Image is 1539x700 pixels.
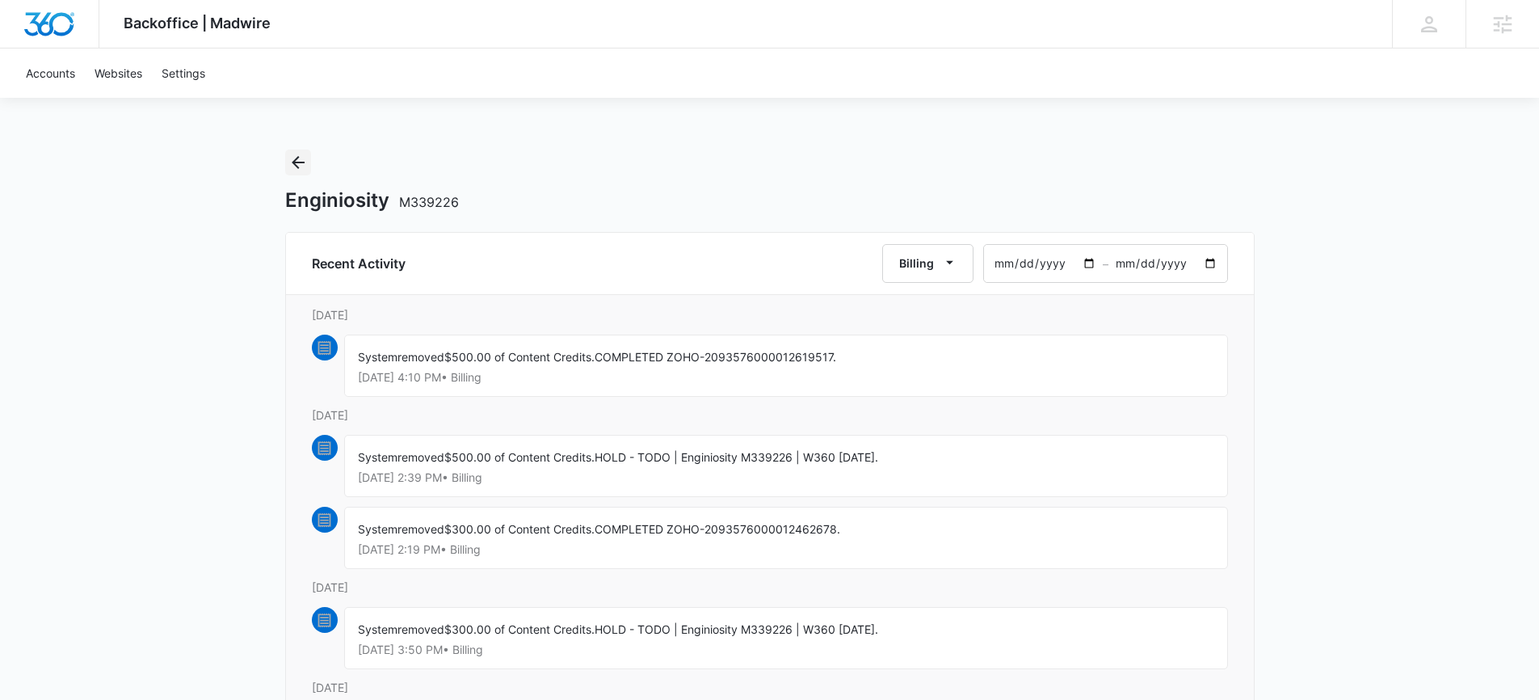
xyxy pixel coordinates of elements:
[285,188,459,213] h1: Enginiosity
[1103,255,1108,272] span: –
[26,42,39,55] img: website_grey.svg
[882,244,973,283] button: Billing
[358,522,397,536] span: System
[358,372,1214,383] p: [DATE] 4:10 PM • Billing
[358,644,1214,656] p: [DATE] 3:50 PM • Billing
[358,450,397,464] span: System
[312,306,1228,323] p: [DATE]
[397,522,444,536] span: removed
[61,95,145,106] div: Domain Overview
[26,26,39,39] img: logo_orange.svg
[358,350,397,364] span: System
[397,350,444,364] span: removed
[124,15,271,32] span: Backoffice | Madwire
[312,407,1228,424] p: [DATE]
[161,94,174,107] img: tab_keywords_by_traffic_grey.svg
[152,48,215,98] a: Settings
[444,450,595,464] span: $500.00 of Content Credits.
[179,95,272,106] div: Keywords by Traffic
[85,48,152,98] a: Websites
[397,450,444,464] span: removed
[444,350,595,364] span: $500.00 of Content Credits.
[312,579,1228,596] p: [DATE]
[397,622,444,636] span: removed
[312,254,406,273] h6: Recent Activity
[285,150,311,175] button: Back
[44,94,57,107] img: tab_domain_overview_orange.svg
[399,194,459,210] span: M339226
[358,544,1214,555] p: [DATE] 2:19 PM • Billing
[16,48,85,98] a: Accounts
[595,450,878,464] span: HOLD - TODO | Enginiosity M339226 | W360 [DATE].
[595,350,836,364] span: COMPLETED ZOHO-2093576000012619517.
[312,679,1228,696] p: [DATE]
[595,522,840,536] span: COMPLETED ZOHO-2093576000012462678.
[358,472,1214,483] p: [DATE] 2:39 PM • Billing
[595,622,878,636] span: HOLD - TODO | Enginiosity M339226 | W360 [DATE].
[444,522,595,536] span: $300.00 of Content Credits.
[42,42,178,55] div: Domain: [DOMAIN_NAME]
[45,26,79,39] div: v 4.0.25
[444,622,595,636] span: $300.00 of Content Credits.
[358,622,397,636] span: System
